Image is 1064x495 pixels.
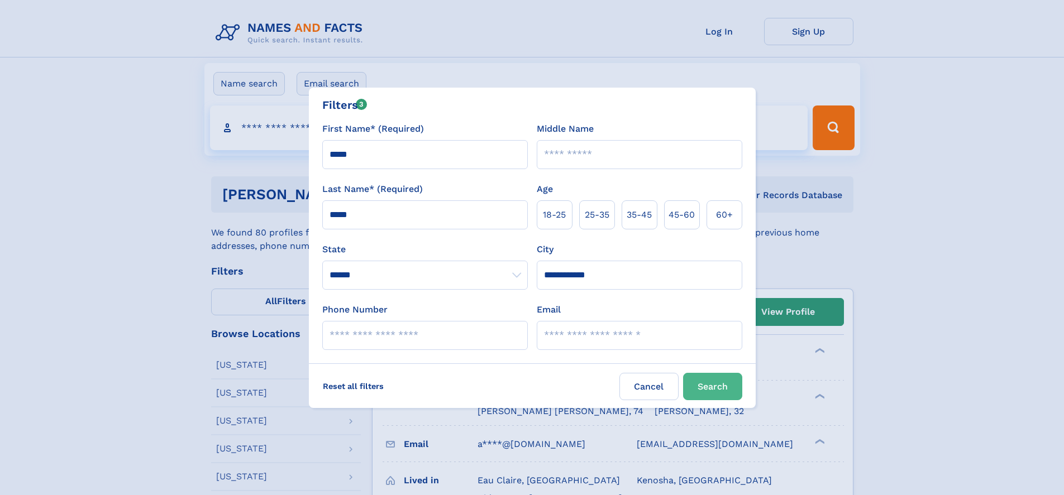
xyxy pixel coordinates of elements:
[322,182,423,196] label: Last Name* (Required)
[669,208,695,222] span: 45‑60
[537,243,554,256] label: City
[537,122,594,136] label: Middle Name
[716,208,733,222] span: 60+
[537,303,561,316] label: Email
[316,373,391,400] label: Reset all filters
[585,208,609,222] span: 25‑35
[683,373,742,400] button: Search
[619,373,679,400] label: Cancel
[627,208,652,222] span: 35‑45
[322,243,528,256] label: State
[537,182,553,196] label: Age
[322,97,368,113] div: Filters
[322,303,388,316] label: Phone Number
[543,208,566,222] span: 18‑25
[322,122,424,136] label: First Name* (Required)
